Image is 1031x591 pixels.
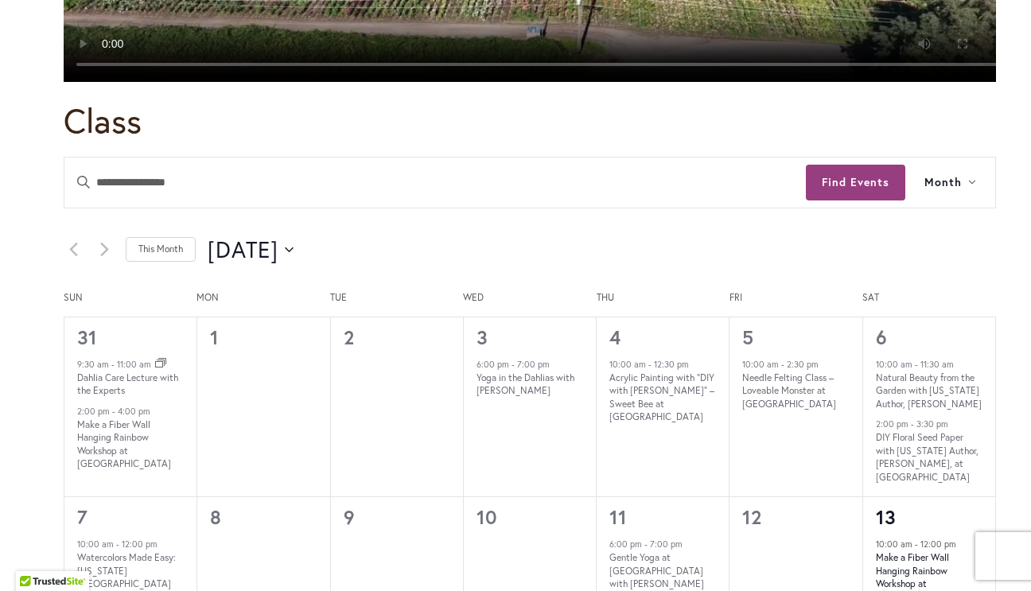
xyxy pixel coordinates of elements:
[742,504,761,530] time: 12
[729,291,862,305] span: Fri
[742,371,836,410] a: Needle Felting Class – Loveable Monster at [GEOGRAPHIC_DATA]
[920,539,956,550] time: 12:00 pm
[77,406,110,417] time: 2:00 pm
[477,359,509,370] time: 6:00 pm
[609,504,627,530] a: 11
[916,419,948,430] time: 3:30 pm
[862,291,995,305] span: Sat
[77,504,88,530] a: 7
[876,325,887,350] a: 6
[806,165,905,200] button: Find Events
[781,359,784,370] span: -
[742,325,753,350] a: 5
[609,371,714,424] a: Acrylic Painting with “DIY with [PERSON_NAME]” – Sweet Bee at [GEOGRAPHIC_DATA]
[609,359,646,370] time: 10:00 am
[112,406,115,417] span: -
[77,418,171,471] a: Make a Fiber Wall Hanging Rainbow Workshop at [GEOGRAPHIC_DATA]
[95,240,114,259] a: Next month
[512,359,515,370] span: -
[787,359,819,370] time: 2:30 pm
[196,291,329,305] span: Mon
[876,539,912,550] time: 10:00 am
[208,234,294,266] button: Click to toggle datepicker
[210,504,221,530] time: 8
[126,237,196,262] a: Click to select the current month
[208,234,278,266] span: [DATE]
[77,325,97,350] a: 31
[644,539,648,550] span: -
[12,535,56,579] iframe: Launch Accessibility Center
[77,359,109,370] time: 9:30 am
[915,539,918,550] span: -
[463,291,596,317] div: Wednesday
[924,173,962,192] span: Month
[905,157,995,208] button: Month
[330,291,463,317] div: Tuesday
[64,291,196,317] div: Sunday
[609,325,621,350] a: 4
[609,551,704,590] a: Gentle Yoga at [GEOGRAPHIC_DATA] with [PERSON_NAME]
[117,359,151,370] time: 11:00 am
[64,291,196,305] span: Sun
[463,291,596,305] span: Wed
[118,406,150,417] time: 4:00 pm
[344,325,354,350] time: 2
[196,291,329,317] div: Monday
[862,291,995,317] div: Saturday
[876,431,978,484] a: DIY Floral Seed Paper with [US_STATE] Author, [PERSON_NAME], at [GEOGRAPHIC_DATA]
[517,359,550,370] time: 7:00 pm
[64,98,996,144] h1: Class
[650,539,683,550] time: 7:00 pm
[915,359,918,370] span: -
[477,504,497,530] time: 10
[876,359,912,370] time: 10:00 am
[742,359,779,370] time: 10:00 am
[876,504,896,530] a: 13
[77,539,114,550] time: 10:00 am
[609,539,642,550] time: 6:00 pm
[597,291,729,317] div: Thursday
[729,291,862,317] div: Friday
[477,325,488,350] a: 3
[477,371,574,398] a: Yoga in the Dahlias with [PERSON_NAME]
[330,291,463,305] span: Tue
[344,504,355,530] time: 9
[122,539,158,550] time: 12:00 pm
[920,359,954,370] time: 11:30 am
[597,291,729,305] span: Thu
[876,371,982,410] a: Natural Beauty from the Garden with [US_STATE] Author, [PERSON_NAME]
[648,359,652,370] span: -
[64,240,83,259] a: Previous month
[654,359,689,370] time: 12:30 pm
[116,539,119,550] span: -
[210,325,219,350] time: 1
[64,157,806,208] input: Enter Keyword. Search for events by Keyword.
[876,419,908,430] time: 2:00 pm
[77,371,178,398] a: Dahlia Care Lecture with the Experts
[111,359,115,370] span: -
[911,419,914,430] span: -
